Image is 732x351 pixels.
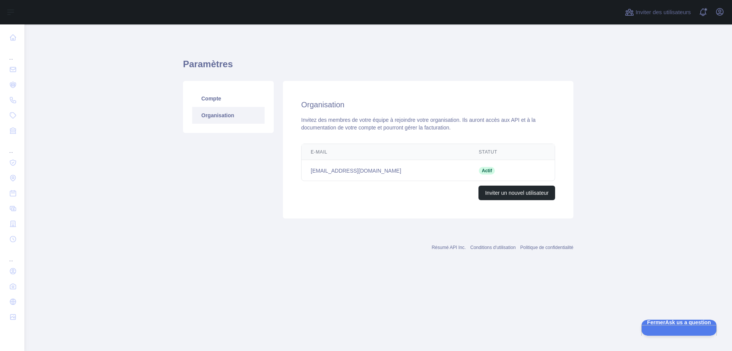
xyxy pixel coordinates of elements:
[183,59,233,69] font: Paramètres
[478,186,555,200] button: Inviter un nouvel utilisateur
[432,245,466,250] a: Résumé API Inc.
[301,100,344,109] font: Organisation
[9,55,13,61] font: ...
[201,112,234,118] font: Organisation
[479,149,497,155] font: Statut
[311,168,401,174] font: [EMAIL_ADDRESS][DOMAIN_NAME]
[9,257,13,262] font: ...
[201,95,221,102] font: Compte
[623,6,692,18] button: Inviter des utilisateurs
[311,149,327,155] font: E-mail
[485,190,549,196] font: Inviter un nouvel utilisateur
[641,320,717,336] iframe: Help Scout Beacon - Open
[9,149,13,154] font: ...
[636,9,691,15] font: Inviter des utilisateurs
[520,245,573,250] a: Politique de confidentialité
[482,168,492,173] font: Actif
[470,245,516,250] a: Conditions d'utilisation
[192,90,265,107] a: Compte
[192,107,265,124] a: Organisation
[301,117,536,131] font: Invitez des membres de votre équipe à rejoindre votre organisation. Ils auront accès aux API et à...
